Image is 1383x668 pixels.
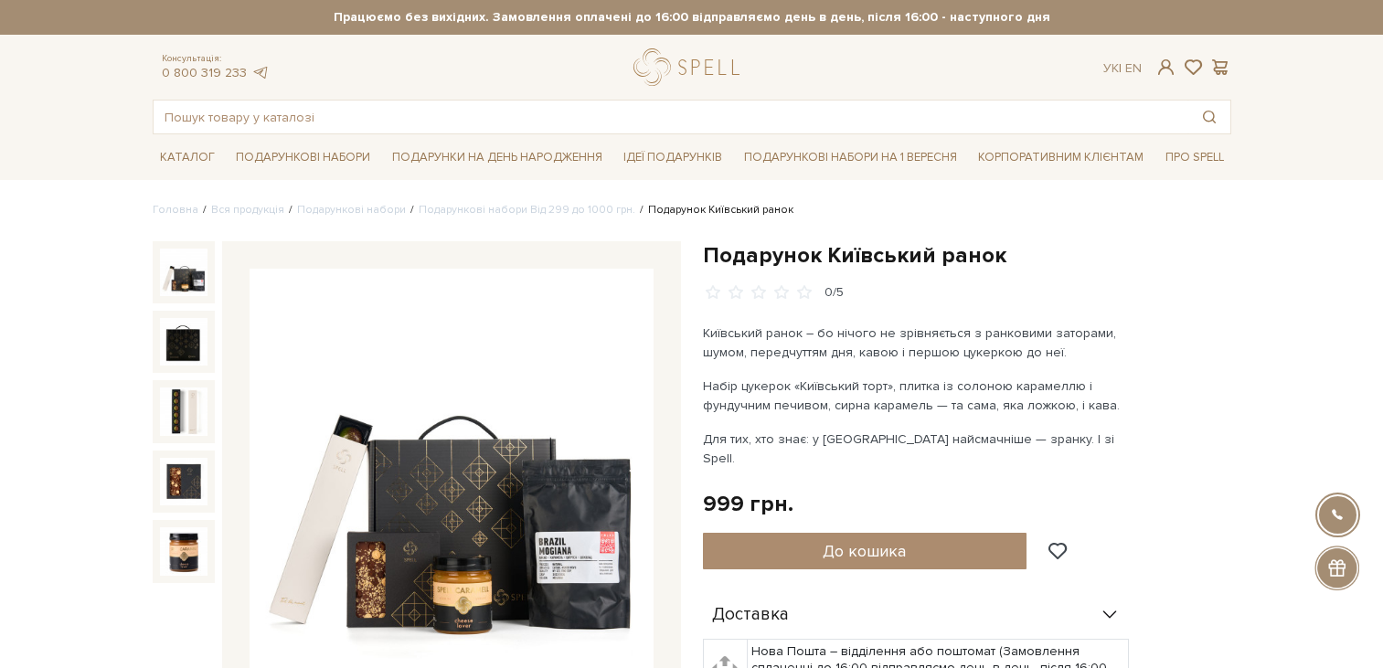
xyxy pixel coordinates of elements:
[703,533,1027,569] button: До кошика
[211,203,284,217] a: Вся продукція
[1119,60,1122,76] span: |
[154,101,1188,133] input: Пошук товару у каталозі
[251,65,270,80] a: telegram
[153,203,198,217] a: Головна
[703,376,1132,415] p: Набір цукерок «Київський торт», плитка із солоною карамеллю і фундучним печивом, сирна карамель —...
[633,48,748,86] a: logo
[160,387,207,435] img: Подарунок Київський ранок
[635,202,793,218] li: Подарунок Київський ранок
[1188,101,1230,133] button: Пошук товару у каталозі
[703,429,1132,468] p: Для тих, хто знає: у [GEOGRAPHIC_DATA] найсмачніше — зранку. І зі Spell.
[1158,143,1231,172] a: Про Spell
[153,143,222,172] a: Каталог
[385,143,610,172] a: Подарунки на День народження
[616,143,729,172] a: Ідеї подарунків
[160,318,207,366] img: Подарунок Київський ранок
[823,541,906,561] span: До кошика
[419,203,635,217] a: Подарункові набори Від 299 до 1000 грн.
[1103,60,1142,77] div: Ук
[162,65,247,80] a: 0 800 319 233
[153,9,1231,26] strong: Працюємо без вихідних. Замовлення оплачені до 16:00 відправляємо день в день, після 16:00 - насту...
[703,241,1231,270] h1: Подарунок Київський ранок
[1125,60,1142,76] a: En
[737,142,964,173] a: Подарункові набори на 1 Вересня
[824,284,844,302] div: 0/5
[971,142,1151,173] a: Корпоративним клієнтам
[162,53,270,65] span: Консультація:
[229,143,378,172] a: Подарункові набори
[703,323,1132,362] p: Київський ранок – бо нічого не зрівняється з ранковими заторами, шумом, передчуттям дня, кавою і ...
[160,249,207,296] img: Подарунок Київський ранок
[160,527,207,575] img: Подарунок Київський ранок
[160,458,207,505] img: Подарунок Київський ранок
[297,203,406,217] a: Подарункові набори
[703,490,793,518] div: 999 грн.
[712,607,789,623] span: Доставка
